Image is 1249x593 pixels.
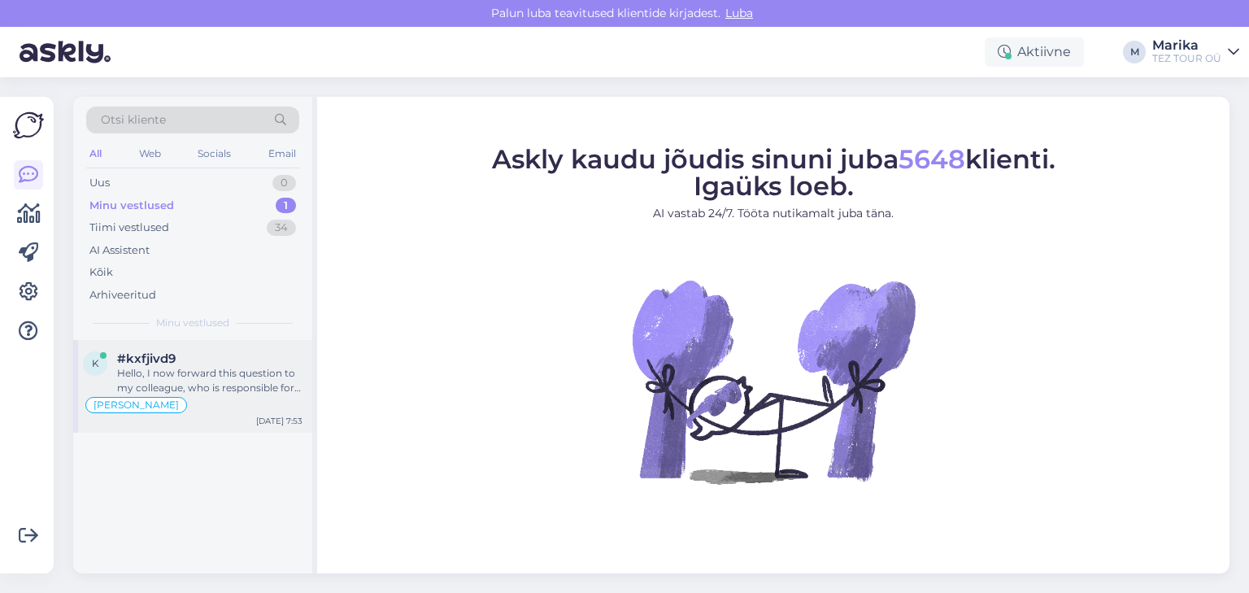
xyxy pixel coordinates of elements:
div: Minu vestlused [89,198,174,214]
div: All [86,143,105,164]
div: Socials [194,143,234,164]
div: 1 [276,198,296,214]
a: MarikaTEZ TOUR OÜ [1152,39,1239,65]
img: No Chat active [627,234,920,527]
span: Luba [720,6,758,20]
div: Arhiveeritud [89,287,156,303]
span: 5648 [899,142,965,174]
div: Web [136,143,164,164]
div: Uus [89,175,110,191]
div: Email [265,143,299,164]
div: Tiimi vestlused [89,220,169,236]
div: Marika [1152,39,1221,52]
span: #kxfjivd9 [117,351,176,366]
span: [PERSON_NAME] [94,400,179,410]
div: Aktiivne [985,37,1084,67]
span: Minu vestlused [156,316,229,330]
p: AI vastab 24/7. Tööta nutikamalt juba täna. [492,204,1055,221]
span: Askly kaudu jõudis sinuni juba klienti. Igaüks loeb. [492,142,1055,201]
div: AI Assistent [89,242,150,259]
div: Kõik [89,264,113,281]
span: Otsi kliente [101,111,166,129]
img: Askly Logo [13,110,44,141]
div: [DATE] 7:53 [256,415,302,427]
div: Hello, I now forward this question to my colleague, who is responsible for this. The reply will b... [117,366,302,395]
div: 0 [272,175,296,191]
div: TEZ TOUR OÜ [1152,52,1221,65]
div: M [1123,41,1146,63]
div: 34 [267,220,296,236]
span: k [92,357,99,369]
